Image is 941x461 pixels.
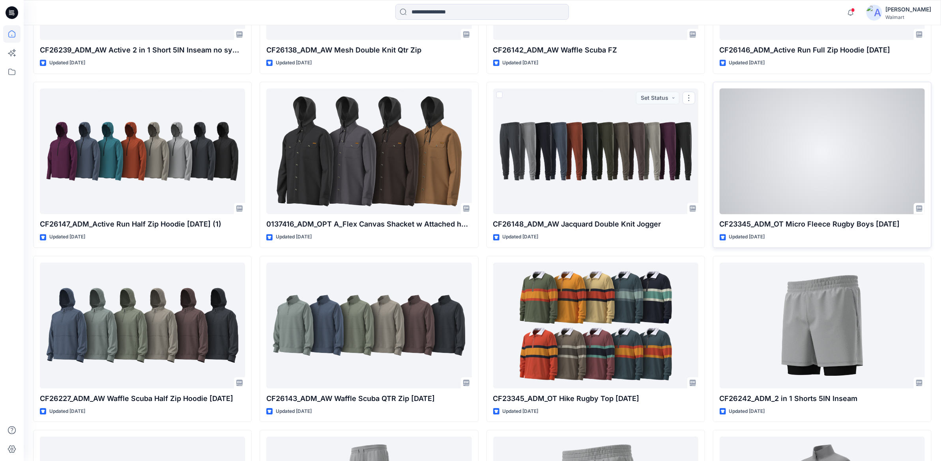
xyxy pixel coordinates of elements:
[503,59,539,67] p: Updated [DATE]
[493,45,698,56] p: CF26142_ADM_AW Waffle Scuba FZ
[720,88,925,214] a: CF23345_ADM_OT Micro Fleece Rugby Boys 25SEP25
[266,393,471,404] p: CF26143_ADM_AW Waffle Scuba QTR Zip [DATE]
[266,219,471,230] p: 0137416_ADM_OPT A_Flex Canvas Shacket w Attached hooded Fleece Bib [DATE]
[885,5,931,14] div: [PERSON_NAME]
[49,407,85,416] p: Updated [DATE]
[40,393,245,404] p: CF26227_ADM_AW Waffle Scuba Half Zip Hoodie [DATE]
[40,262,245,388] a: CF26227_ADM_AW Waffle Scuba Half Zip Hoodie 29SEP25
[266,88,471,214] a: 0137416_ADM_OPT A_Flex Canvas Shacket w Attached hooded Fleece Bib 21OCT23
[493,393,698,404] p: CF23345_ADM_OT Hike Rugby Top [DATE]
[503,407,539,416] p: Updated [DATE]
[885,14,931,20] div: Walmart
[493,219,698,230] p: CF26148_ADM_AW Jacquard Double Knit Jogger
[266,45,471,56] p: CF26138_ADM_AW Mesh Double Knit Qtr Zip
[729,407,765,416] p: Updated [DATE]
[40,219,245,230] p: CF26147_ADM_Active Run Half Zip Hoodie [DATE] (1)
[729,59,765,67] p: Updated [DATE]
[493,88,698,214] a: CF26148_ADM_AW Jacquard Double Knit Jogger
[720,45,925,56] p: CF26146_ADM_Active Run Full Zip Hoodie [DATE]
[276,233,312,241] p: Updated [DATE]
[729,233,765,241] p: Updated [DATE]
[40,88,245,214] a: CF26147_ADM_Active Run Half Zip Hoodie 30SEP25 (1)
[720,393,925,404] p: CF26242_ADM_2 in 1 Shorts 5IN Inseam
[276,59,312,67] p: Updated [DATE]
[49,59,85,67] p: Updated [DATE]
[40,45,245,56] p: CF26239_ADM_AW Active 2 in 1 Short 5IN Inseam no symetry
[266,262,471,388] a: CF26143_ADM_AW Waffle Scuba QTR Zip 29SEP25
[49,233,85,241] p: Updated [DATE]
[720,219,925,230] p: CF23345_ADM_OT Micro Fleece Rugby Boys [DATE]
[493,262,698,388] a: CF23345_ADM_OT Hike Rugby Top 29SEP25
[276,407,312,416] p: Updated [DATE]
[503,233,539,241] p: Updated [DATE]
[866,5,882,21] img: avatar
[720,262,925,388] a: CF26242_ADM_2 in 1 Shorts 5IN Inseam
